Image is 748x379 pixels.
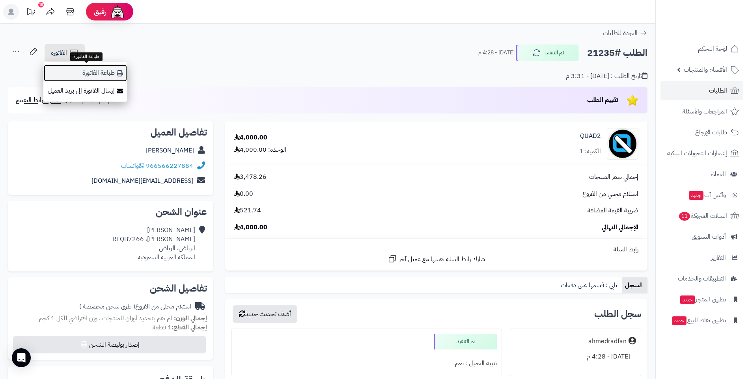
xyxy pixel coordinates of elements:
[39,314,172,323] span: لم تقم بتحديد أوزان للمنتجات ، وزن افتراضي للكل 1 كجم
[678,210,727,221] span: السلات المتروكة
[16,95,61,105] span: مشاركة رابط التقييم
[660,290,743,309] a: تطبيق المتجرجديد
[603,28,647,38] a: العودة للطلبات
[79,302,135,311] span: ( طرق شحن مخصصة )
[237,356,497,371] div: تنبيه العميل : نعم
[110,4,125,20] img: ai-face.png
[91,176,193,186] a: [EMAIL_ADDRESS][DOMAIN_NAME]
[14,207,207,217] h2: عنوان الشحن
[680,295,695,304] span: جديد
[688,189,726,201] span: وآتس آب
[711,169,726,180] span: العملاء
[434,334,497,349] div: تم التنفيذ
[516,45,579,61] button: تم التنفيذ
[660,269,743,288] a: التطبيقات والخدمات
[711,252,726,263] span: التقارير
[589,173,638,182] span: إجمالي سعر المنتجات
[51,48,67,58] span: الفاتورة
[660,206,743,225] a: السلات المتروكة11
[579,147,601,156] div: الكمية: 1
[14,128,207,137] h2: تفاصيل العميل
[234,189,253,199] span: 0.00
[660,102,743,121] a: المراجعات والأسئلة
[695,127,727,138] span: طلبات الإرجاع
[16,95,75,105] a: مشاركة رابط التقييم
[587,45,647,61] h2: الطلب #21235
[660,227,743,246] a: أدوات التسويق
[43,64,127,82] a: طباعة الفاتورة
[678,273,726,284] span: التطبيقات والخدمات
[679,294,726,305] span: تطبيق المتجر
[660,144,743,163] a: إشعارات التحويلات البنكية
[12,348,31,367] div: Open Intercom Messenger
[582,189,638,199] span: استلام محلي من الفروع
[45,44,85,61] a: الفاتورة
[515,349,636,364] div: [DATE] - 4:28 م
[692,231,726,242] span: أدوات التسويق
[672,316,686,325] span: جديد
[679,212,690,221] span: 11
[146,161,193,171] a: 966566227884
[79,302,191,311] div: استلام محلي من الفروع
[602,223,638,232] span: الإجمالي النهائي
[594,309,641,319] h3: سجل الطلب
[13,336,206,353] button: إصدار بوليصة الشحن
[112,226,195,262] div: [PERSON_NAME] [PERSON_NAME]، RFQB7266 الرياض، الرياض المملكة العربية السعودية
[622,277,647,293] a: السجل
[234,145,286,154] div: الوحدة: 4,000.00
[660,186,743,204] a: وآتس آبجديد
[694,19,741,36] img: logo-2.png
[38,2,44,7] div: 10
[607,128,638,160] img: no_image-90x90.png
[14,284,207,293] h2: تفاصيل الشحن
[43,82,127,100] a: إرسال الفاتورة إلى بريد العميل
[388,254,485,264] a: شارك رابط السلة نفسها مع عميل آخر
[660,165,743,184] a: العملاء
[580,132,601,141] a: QUAD2
[94,7,106,17] span: رفيق
[174,314,207,323] strong: إجمالي الوزن:
[588,206,638,215] span: ضريبة القيمة المضافة
[660,81,743,100] a: الطلبات
[234,223,267,232] span: 4,000.00
[698,43,727,54] span: لوحة التحكم
[689,191,703,200] span: جديد
[172,323,207,332] strong: إجمالي القطع:
[234,206,261,215] span: 521.74
[683,106,727,117] span: المراجعات والأسئلة
[709,85,727,96] span: الطلبات
[587,95,618,105] span: تقييم الطلب
[70,52,103,61] div: طباعة الفاتورة
[228,245,644,254] div: رابط السلة
[21,4,41,22] a: تحديثات المنصة
[153,323,207,332] small: 1 قطعة
[558,277,622,293] a: تابي : قسمها على دفعات
[588,337,627,346] div: ahmedradfan
[660,123,743,142] a: طلبات الإرجاع
[660,39,743,58] a: لوحة التحكم
[566,72,647,81] div: تاريخ الطلب : [DATE] - 3:31 م
[233,305,297,323] button: أضف تحديث جديد
[146,146,194,155] a: [PERSON_NAME]
[234,133,267,142] div: 4,000.00
[234,173,267,182] span: 3,478.26
[684,64,727,75] span: الأقسام والمنتجات
[667,148,727,159] span: إشعارات التحويلات البنكية
[603,28,638,38] span: العودة للطلبات
[121,161,144,171] a: واتساب
[399,255,485,264] span: شارك رابط السلة نفسها مع عميل آخر
[478,49,515,57] small: [DATE] - 4:28 م
[660,311,743,330] a: تطبيق نقاط البيعجديد
[660,248,743,267] a: التقارير
[671,315,726,326] span: تطبيق نقاط البيع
